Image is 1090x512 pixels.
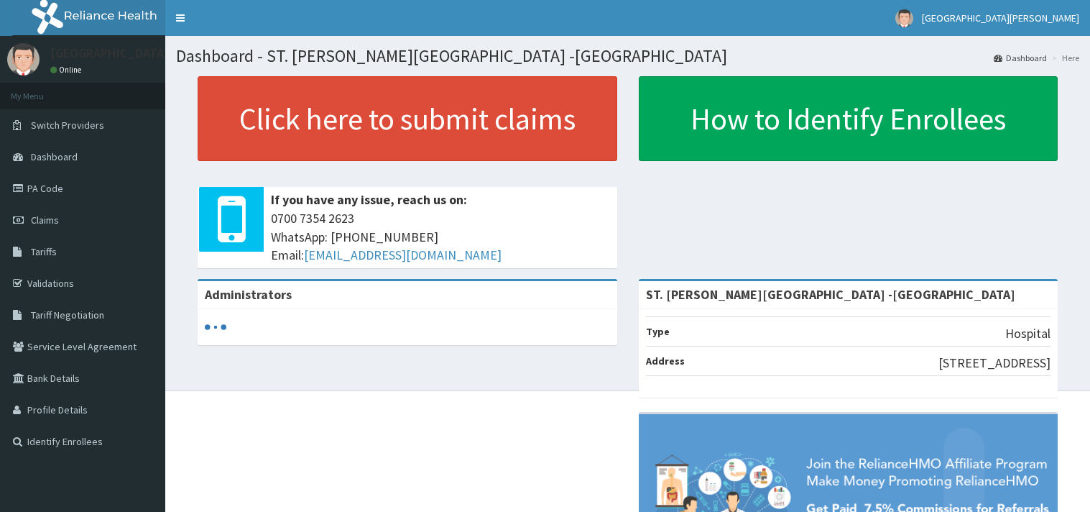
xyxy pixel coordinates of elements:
span: Dashboard [31,150,78,163]
img: User Image [7,43,40,76]
span: Claims [31,214,59,227]
img: User Image [895,9,913,27]
span: Tariffs [31,245,57,258]
li: Here [1048,52,1079,64]
a: Click here to submit claims [198,76,617,161]
svg: audio-loading [205,316,226,338]
p: [GEOGRAPHIC_DATA][PERSON_NAME] [50,47,263,60]
a: Online [50,65,85,75]
a: How to Identify Enrollees [639,76,1058,161]
span: 0700 7354 2623 WhatsApp: [PHONE_NUMBER] Email: [271,209,610,265]
h1: Dashboard - ST. [PERSON_NAME][GEOGRAPHIC_DATA] -[GEOGRAPHIC_DATA] [176,47,1079,65]
p: [STREET_ADDRESS] [938,354,1050,372]
span: Switch Providers [31,119,104,132]
b: If you have any issue, reach us on: [271,191,467,208]
a: Dashboard [994,52,1047,64]
b: Type [646,325,670,338]
strong: ST. [PERSON_NAME][GEOGRAPHIC_DATA] -[GEOGRAPHIC_DATA] [646,286,1015,303]
b: Administrators [205,286,292,303]
span: Tariff Negotiation [31,308,104,321]
a: [EMAIL_ADDRESS][DOMAIN_NAME] [304,247,502,263]
p: Hospital [1005,324,1050,343]
span: [GEOGRAPHIC_DATA][PERSON_NAME] [922,12,1079,24]
b: Address [646,355,685,367]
